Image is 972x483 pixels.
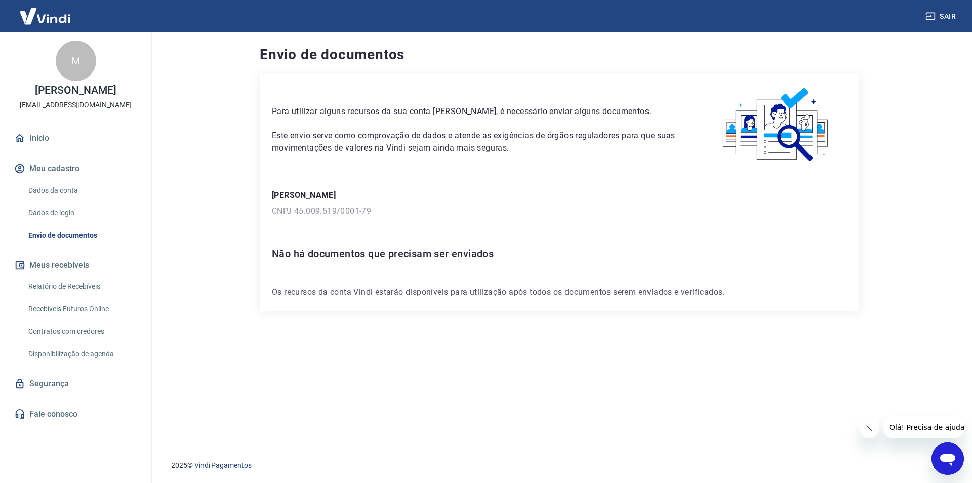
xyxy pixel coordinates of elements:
[24,180,139,201] a: Dados da conta
[260,45,859,65] h4: Envio de documentos
[12,158,139,180] button: Meu cadastro
[12,1,78,31] img: Vindi
[12,373,139,395] a: Segurança
[272,246,847,262] h6: Não há documentos que precisam ser enviados
[931,442,964,475] iframe: Botão para abrir a janela de mensagens
[194,461,252,469] a: Vindi Pagamentos
[272,286,847,299] p: Os recursos da conta Vindi estarão disponíveis para utilização após todos os documentos serem env...
[24,203,139,224] a: Dados de login
[171,460,948,471] p: 2025 ©
[12,403,139,425] a: Fale conosco
[20,100,132,110] p: [EMAIL_ADDRESS][DOMAIN_NAME]
[35,85,116,96] p: [PERSON_NAME]
[883,416,964,438] iframe: Mensagem da empresa
[24,299,139,319] a: Recebíveis Futuros Online
[24,321,139,342] a: Contratos com credores
[56,41,96,81] div: M
[24,344,139,364] a: Disponibilização de agenda
[24,276,139,297] a: Relatório de Recebíveis
[706,85,847,165] img: waiting_documents.41d9841a9773e5fdf392cede4d13b617.svg
[272,105,681,118] p: Para utilizar alguns recursos da sua conta [PERSON_NAME], é necessário enviar alguns documentos.
[6,7,85,15] span: Olá! Precisa de ajuda?
[923,7,960,26] button: Sair
[272,130,681,154] p: Este envio serve como comprovação de dados e atende as exigências de órgãos reguladores para que ...
[12,127,139,150] a: Início
[272,189,847,201] p: [PERSON_NAME]
[272,205,847,217] p: CNPJ 45.009.519/0001-79
[24,225,139,246] a: Envio de documentos
[859,418,879,438] iframe: Fechar mensagem
[12,254,139,276] button: Meus recebíveis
